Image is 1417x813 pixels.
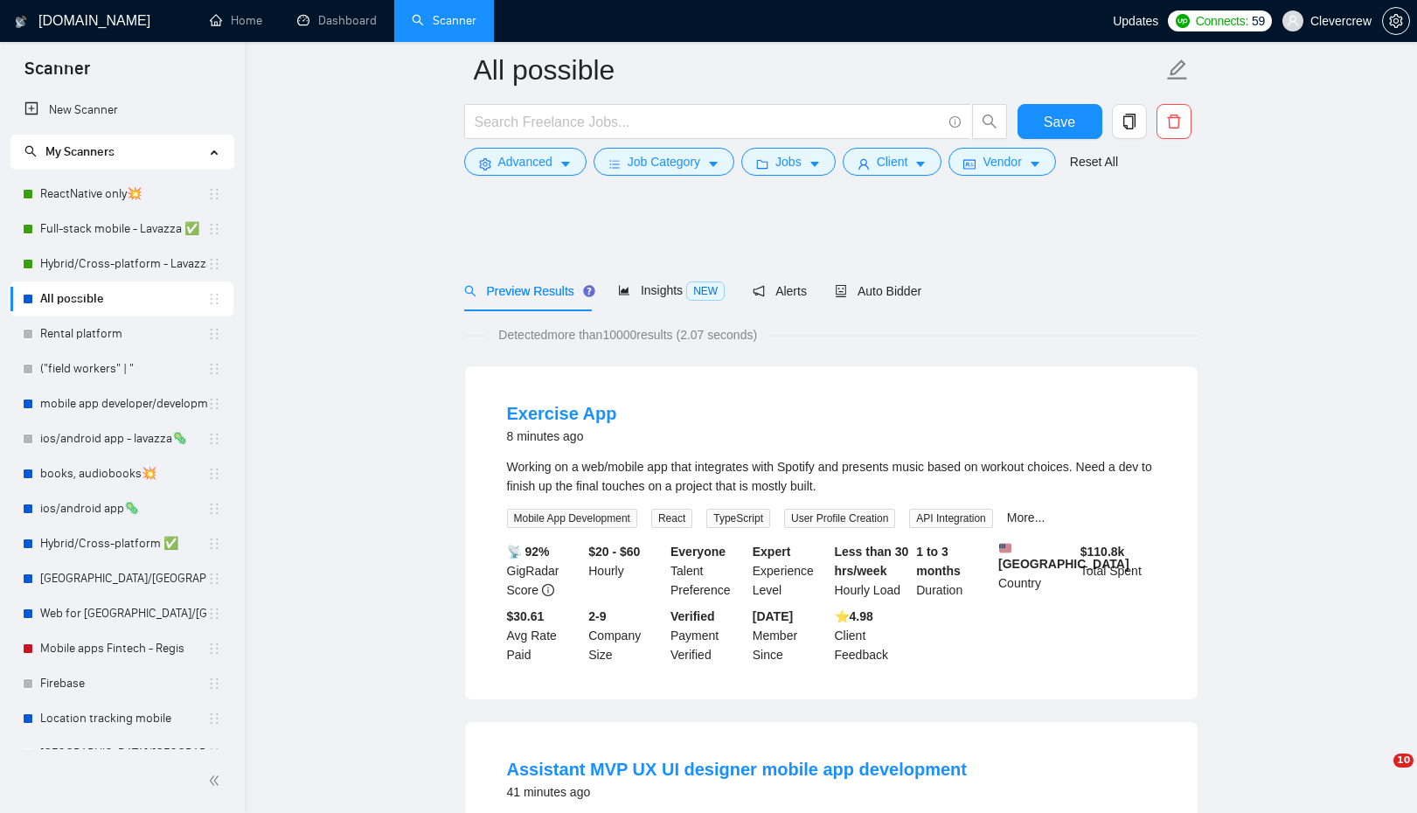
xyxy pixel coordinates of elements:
[10,596,233,631] li: Web for Sweden/Germany
[1113,114,1146,129] span: copy
[207,362,221,376] span: holder
[24,144,115,159] span: My Scanners
[207,537,221,551] span: holder
[207,572,221,586] span: holder
[210,13,262,28] a: homeHome
[10,177,233,212] li: ReactNative only💥
[1157,104,1191,139] button: delete
[667,542,749,600] div: Talent Preference
[1383,14,1409,28] span: setting
[670,545,726,559] b: Everyone
[831,607,913,664] div: Client Feedback
[618,283,725,297] span: Insights
[858,157,870,170] span: user
[588,545,640,559] b: $20 - $60
[581,283,597,299] div: Tooltip anchor
[10,736,233,771] li: UAE/Saudi/Quatar
[10,456,233,491] li: books, audiobooks💥
[40,596,207,631] a: Web for [GEOGRAPHIC_DATA]/[GEOGRAPHIC_DATA]
[963,157,976,170] span: idcard
[207,607,221,621] span: holder
[983,152,1021,171] span: Vendor
[686,281,725,301] span: NEW
[756,157,768,170] span: folder
[1382,7,1410,35] button: setting
[995,542,1077,600] div: Country
[1393,754,1414,768] span: 10
[835,284,921,298] span: Auto Bidder
[507,509,637,528] span: Mobile App Development
[835,545,909,578] b: Less than 30 hrs/week
[1358,754,1400,796] iframe: Intercom live chat
[741,148,836,176] button: folderJobscaret-down
[10,247,233,281] li: Hybrid/Cross-platform - Lavazza ✅
[749,542,831,600] div: Experience Level
[707,157,719,170] span: caret-down
[464,285,476,297] span: search
[504,542,586,600] div: GigRadar Score
[667,607,749,664] div: Payment Verified
[207,187,221,201] span: holder
[475,111,941,133] input: Search Freelance Jobs...
[542,584,554,596] span: info-circle
[40,421,207,456] a: ios/android app - lavazza🦠
[749,607,831,664] div: Member Since
[40,316,207,351] a: Rental platform
[775,152,802,171] span: Jobs
[40,351,207,386] a: ("field workers" | "
[835,609,873,623] b: ⭐️ 4.98
[40,212,207,247] a: Full-stack mobile - Lavazza ✅
[877,152,908,171] span: Client
[753,545,791,559] b: Expert
[10,421,233,456] li: ios/android app - lavazza🦠
[594,148,734,176] button: barsJob Categorycaret-down
[507,457,1156,496] div: Working on a web/mobile app that integrates with Spotify and presents music based on workout choi...
[412,13,476,28] a: searchScanner
[464,284,590,298] span: Preview Results
[40,701,207,736] a: Location tracking mobile
[999,542,1011,554] img: 🇺🇸
[498,152,552,171] span: Advanced
[40,491,207,526] a: ios/android app🦠
[40,456,207,491] a: books, audiobooks💥
[618,284,630,296] span: area-chart
[843,148,942,176] button: userClientcaret-down
[1166,59,1189,81] span: edit
[10,351,233,386] li: ("field workers" | "
[507,782,967,803] div: 41 minutes ago
[507,426,617,447] div: 8 minutes ago
[1176,14,1190,28] img: upwork-logo.png
[973,114,1006,129] span: search
[10,666,233,701] li: Firebase
[10,316,233,351] li: Rental platform
[40,631,207,666] a: Mobile apps Fintech - Regis
[1157,114,1191,129] span: delete
[1112,104,1147,139] button: copy
[507,545,550,559] b: 📡 92%
[479,157,491,170] span: setting
[1382,14,1410,28] a: setting
[507,404,617,423] a: Exercise App
[706,509,770,528] span: TypeScript
[585,607,667,664] div: Company Size
[10,212,233,247] li: Full-stack mobile - Lavazza ✅
[207,677,221,691] span: holder
[24,145,37,157] span: search
[207,642,221,656] span: holder
[207,432,221,446] span: holder
[207,747,221,761] span: holder
[207,327,221,341] span: holder
[207,257,221,271] span: holder
[948,148,1055,176] button: idcardVendorcaret-down
[207,397,221,411] span: holder
[1080,545,1125,559] b: $ 110.8k
[10,526,233,561] li: Hybrid/Cross-platform ✅
[464,148,587,176] button: settingAdvancedcaret-down
[504,607,586,664] div: Avg Rate Paid
[15,8,27,36] img: logo
[914,157,927,170] span: caret-down
[10,56,104,93] span: Scanner
[1077,542,1159,600] div: Total Spent
[1196,11,1248,31] span: Connects:
[998,542,1129,571] b: [GEOGRAPHIC_DATA]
